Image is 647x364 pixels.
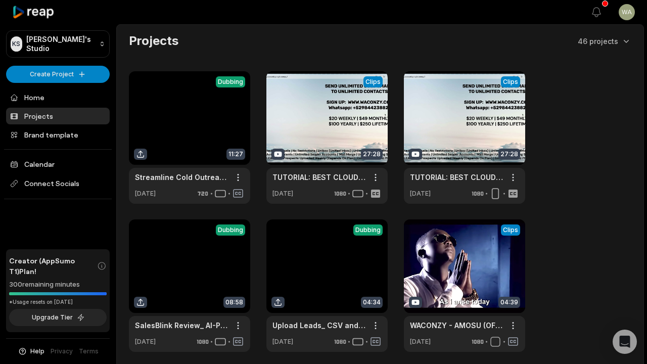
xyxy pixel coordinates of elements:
span: Connect Socials [6,174,110,193]
button: Create Project [6,66,110,83]
h2: Projects [129,33,178,49]
a: Upload Leads_ CSV and Google Sheets Tutorial [272,320,365,331]
a: Terms [79,347,99,356]
div: Open Intercom Messenger [613,330,637,354]
a: Brand template [6,126,110,143]
button: Upgrade Tier [9,309,107,326]
a: TUTORIAL: BEST CLOUD BASED BULK EMAIL MARKETING SOFTWARE [DOMAIN_NAME] | UNLIMITED EMAILS INBOX [410,172,503,183]
span: Help [30,347,44,356]
div: 300 remaining minutes [9,280,107,290]
div: KS [11,36,22,52]
button: 46 projects [578,36,631,47]
span: Creator (AppSumo T1) Plan! [9,255,97,277]
a: SalesBlink Review_ AI-Powered Cold Email Automation (1) [135,320,228,331]
a: Privacy [51,347,73,356]
a: TUTORIAL: BEST CLOUD BASED BULK EMAIL MARKETING SOFTWARE [DOMAIN_NAME] | UNLIMITED EMAILS INBOX [272,172,365,183]
a: Calendar [6,156,110,172]
p: [PERSON_NAME]'s Studio [26,35,95,53]
a: Home [6,89,110,106]
button: Help [18,347,44,356]
a: WACONZY - AMOSU (OFFICIAL VIDEO) ENGLISH POP HITS 2020 | POPULAR SONG| TOP HITS 2020| BEST POP HITS [410,320,503,331]
a: Projects [6,108,110,124]
div: *Usage resets on [DATE] [9,298,107,306]
a: Streamline Cold Outreach with SalesBlink's Blink GPT - SalesBlink Review [135,172,228,183]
